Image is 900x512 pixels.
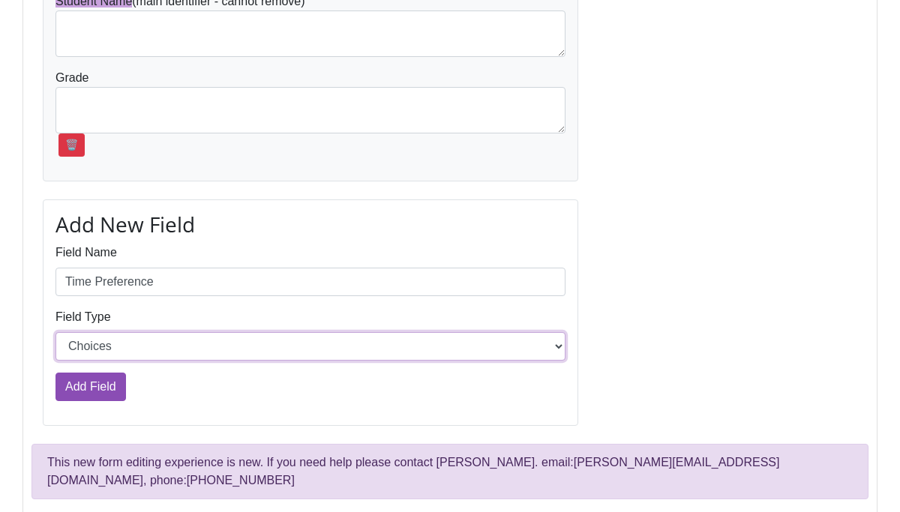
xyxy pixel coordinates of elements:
[55,373,126,401] input: Add Field
[55,69,565,157] div: Grade
[55,308,111,326] label: Field Type
[31,444,868,499] div: This new form editing experience is new. If you need help please contact [PERSON_NAME]. email:[PE...
[58,133,85,157] a: 🗑️
[55,212,565,238] h3: Add New Field
[55,244,117,262] label: Field Name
